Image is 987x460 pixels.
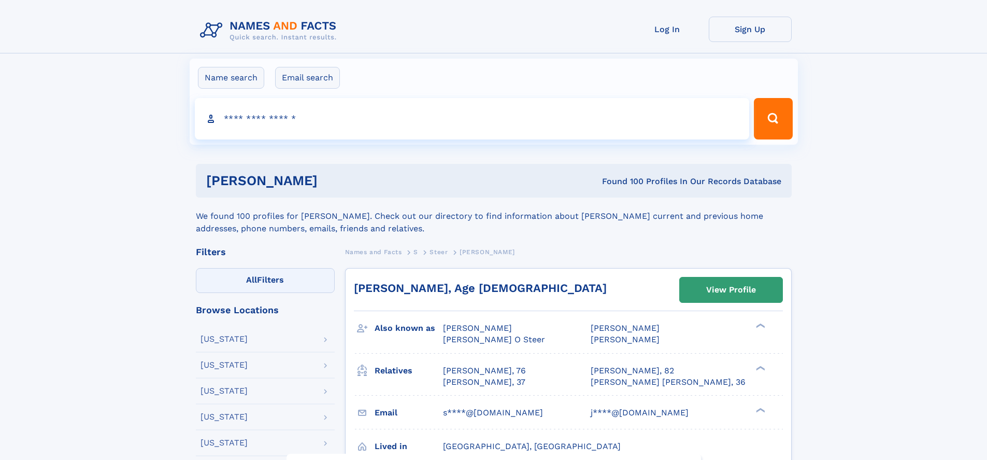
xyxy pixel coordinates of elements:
div: [US_STATE] [201,387,248,395]
a: Steer [430,245,448,258]
div: We found 100 profiles for [PERSON_NAME]. Check out our directory to find information about [PERSO... [196,198,792,235]
span: [PERSON_NAME] [591,334,660,344]
a: Log In [626,17,709,42]
div: [US_STATE] [201,335,248,343]
div: [US_STATE] [201,413,248,421]
h3: Also known as [375,319,443,337]
div: ❯ [753,365,766,371]
div: [US_STATE] [201,439,248,447]
h1: [PERSON_NAME] [206,174,460,187]
h3: Lived in [375,438,443,455]
span: Steer [430,248,448,256]
button: Search Button [754,98,792,140]
span: S [413,248,418,256]
span: All [246,275,257,285]
label: Filters [196,268,335,293]
a: S [413,245,418,258]
a: Names and Facts [345,245,402,258]
a: [PERSON_NAME], 37 [443,377,525,388]
span: [PERSON_NAME] [443,323,512,333]
div: Browse Locations [196,305,335,315]
label: Name search [198,67,264,89]
a: [PERSON_NAME], 82 [591,365,674,377]
span: [PERSON_NAME] [591,323,660,333]
input: search input [195,98,750,140]
a: [PERSON_NAME], 76 [443,365,526,377]
div: Found 100 Profiles In Our Records Database [460,176,781,187]
h3: Relatives [375,362,443,380]
img: Logo Names and Facts [196,17,345,45]
div: ❯ [753,407,766,413]
div: View Profile [706,278,756,302]
span: [GEOGRAPHIC_DATA], [GEOGRAPHIC_DATA] [443,441,621,451]
a: View Profile [680,277,782,302]
label: Email search [275,67,340,89]
h3: Email [375,404,443,422]
a: Sign Up [709,17,792,42]
div: ❯ [753,323,766,329]
a: [PERSON_NAME] [PERSON_NAME], 36 [591,377,746,388]
span: [PERSON_NAME] O Steer [443,334,545,344]
span: [PERSON_NAME] [460,248,515,256]
a: [PERSON_NAME], Age [DEMOGRAPHIC_DATA] [354,282,607,295]
div: Filters [196,247,335,257]
div: [US_STATE] [201,361,248,369]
